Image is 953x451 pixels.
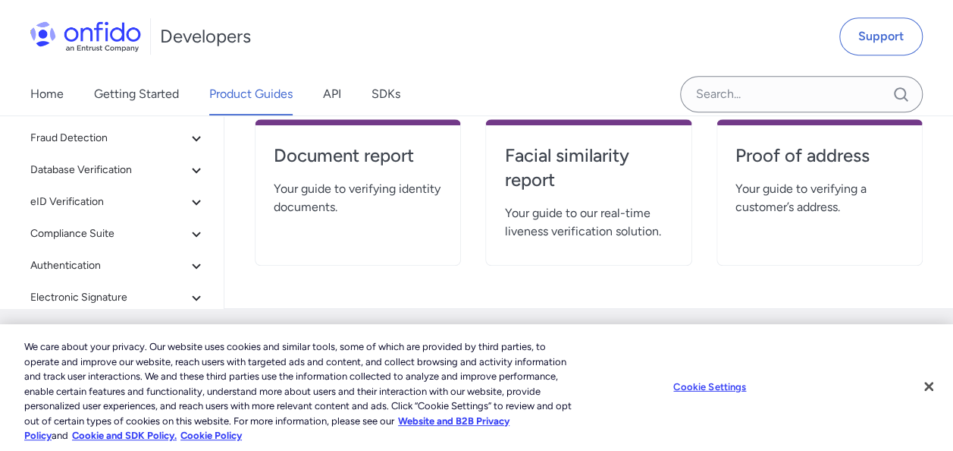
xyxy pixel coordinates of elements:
[680,76,923,112] input: Onfido search input field
[30,21,141,52] img: Onfido Logo
[504,204,672,241] span: Your guide to our real-time liveness verification solution.
[30,161,187,179] span: Database Verification
[24,339,572,443] div: We care about your privacy. Our website uses cookies and similar tools, some of which are provide...
[504,143,672,204] a: Facial similarity report
[735,180,904,216] span: Your guide to verifying a customer’s address.
[30,73,64,115] a: Home
[30,193,187,211] span: eID Verification
[371,73,400,115] a: SDKs
[24,219,212,249] button: Compliance Suite
[24,282,212,313] button: Electronic Signature
[72,430,177,441] a: Cookie and SDK Policy.
[274,143,442,180] a: Document report
[94,73,179,115] a: Getting Started
[323,73,341,115] a: API
[735,143,904,168] h4: Proof of address
[839,17,923,55] a: Support
[274,180,442,216] span: Your guide to verifying identity documents.
[504,143,672,192] h4: Facial similarity report
[209,73,293,115] a: Product Guides
[30,225,187,243] span: Compliance Suite
[274,143,442,168] h4: Document report
[24,187,212,217] button: eID Verification
[663,371,757,402] button: Cookie Settings
[912,370,945,403] button: Close
[30,257,187,275] span: Authentication
[24,251,212,281] button: Authentication
[160,24,251,49] h1: Developers
[24,123,212,153] button: Fraud Detection
[30,129,187,147] span: Fraud Detection
[180,430,242,441] a: Cookie Policy
[30,289,187,307] span: Electronic Signature
[24,155,212,185] button: Database Verification
[735,143,904,180] a: Proof of address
